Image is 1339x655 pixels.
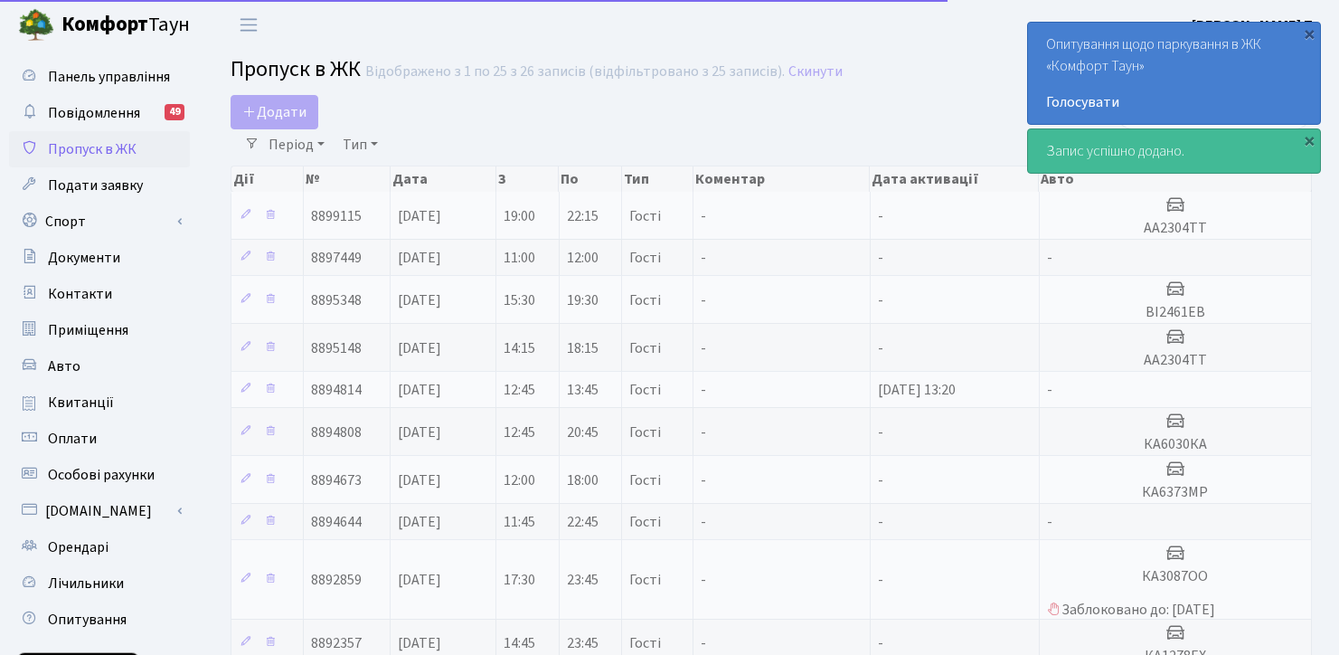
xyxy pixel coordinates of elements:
[48,248,120,268] span: Документи
[311,512,362,532] span: 8894644
[304,166,391,192] th: №
[701,422,706,442] span: -
[18,7,54,43] img: logo.png
[48,284,112,304] span: Контакти
[9,240,190,276] a: Документи
[261,129,332,160] a: Період
[504,512,535,532] span: 11:45
[504,206,535,226] span: 19:00
[629,573,661,587] span: Гості
[365,63,785,81] div: Відображено з 1 по 25 з 26 записів (відфільтровано з 25 записів).
[1028,23,1320,124] div: Опитування щодо паркування в ЖК «Комфорт Таун»
[629,383,661,397] span: Гості
[629,425,661,440] span: Гості
[701,570,706,590] span: -
[1300,24,1318,43] div: ×
[629,251,661,265] span: Гості
[398,422,441,442] span: [DATE]
[567,570,599,590] span: 23:45
[693,166,871,192] th: Коментар
[504,380,535,400] span: 12:45
[1047,568,1305,585] h5: КА3087ОО
[567,470,599,490] span: 18:00
[165,104,184,120] div: 49
[61,10,190,41] span: Таун
[504,422,535,442] span: 12:45
[878,633,883,653] span: -
[48,429,97,449] span: Оплати
[622,166,693,192] th: Тип
[398,470,441,490] span: [DATE]
[629,293,661,308] span: Гості
[9,167,190,204] a: Подати заявку
[9,312,190,348] a: Приміщення
[48,610,127,630] span: Опитування
[1047,380,1052,400] span: -
[48,574,124,593] span: Лічильники
[398,512,441,532] span: [DATE]
[878,422,883,442] span: -
[9,276,190,312] a: Контакти
[701,470,706,490] span: -
[504,470,535,490] span: 12:00
[1028,129,1320,173] div: Запис успішно додано.
[9,348,190,384] a: Авто
[1046,91,1302,113] a: Голосувати
[496,166,560,192] th: З
[398,248,441,268] span: [DATE]
[629,209,661,223] span: Гості
[9,529,190,565] a: Орендарі
[311,248,362,268] span: 8897449
[629,473,661,488] span: Гості
[9,602,190,638] a: Опитування
[878,570,883,590] span: -
[9,457,190,493] a: Особові рахунки
[504,290,535,310] span: 15:30
[504,248,535,268] span: 11:00
[9,421,190,457] a: Оплати
[9,95,190,131] a: Повідомлення49
[1047,512,1052,532] span: -
[398,380,441,400] span: [DATE]
[559,166,622,192] th: По
[398,206,441,226] span: [DATE]
[567,290,599,310] span: 19:30
[567,206,599,226] span: 22:15
[48,356,80,376] span: Авто
[878,206,883,226] span: -
[788,63,843,81] a: Скинути
[1047,248,1052,268] span: -
[701,248,706,268] span: -
[504,633,535,653] span: 14:45
[398,338,441,358] span: [DATE]
[567,380,599,400] span: 13:45
[701,380,706,400] span: -
[878,380,956,400] span: [DATE] 13:20
[567,248,599,268] span: 12:00
[398,290,441,310] span: [DATE]
[701,633,706,653] span: -
[311,206,362,226] span: 8899115
[311,570,362,590] span: 8892859
[311,338,362,358] span: 8895148
[567,633,599,653] span: 23:45
[231,53,361,85] span: Пропуск в ЖК
[701,206,706,226] span: -
[1047,220,1305,237] h5: АА2304ТТ
[48,537,108,557] span: Орендарі
[48,139,137,159] span: Пропуск в ЖК
[48,67,170,87] span: Панель управління
[629,636,661,650] span: Гості
[48,393,114,413] span: Квитанції
[701,338,706,358] span: -
[878,248,883,268] span: -
[1047,352,1305,369] h5: АА2304ТТ
[48,103,140,123] span: Повідомлення
[48,320,128,340] span: Приміщення
[878,512,883,532] span: -
[1300,131,1318,149] div: ×
[311,380,362,400] span: 8894814
[9,59,190,95] a: Панель управління
[567,338,599,358] span: 18:15
[504,570,535,590] span: 17:30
